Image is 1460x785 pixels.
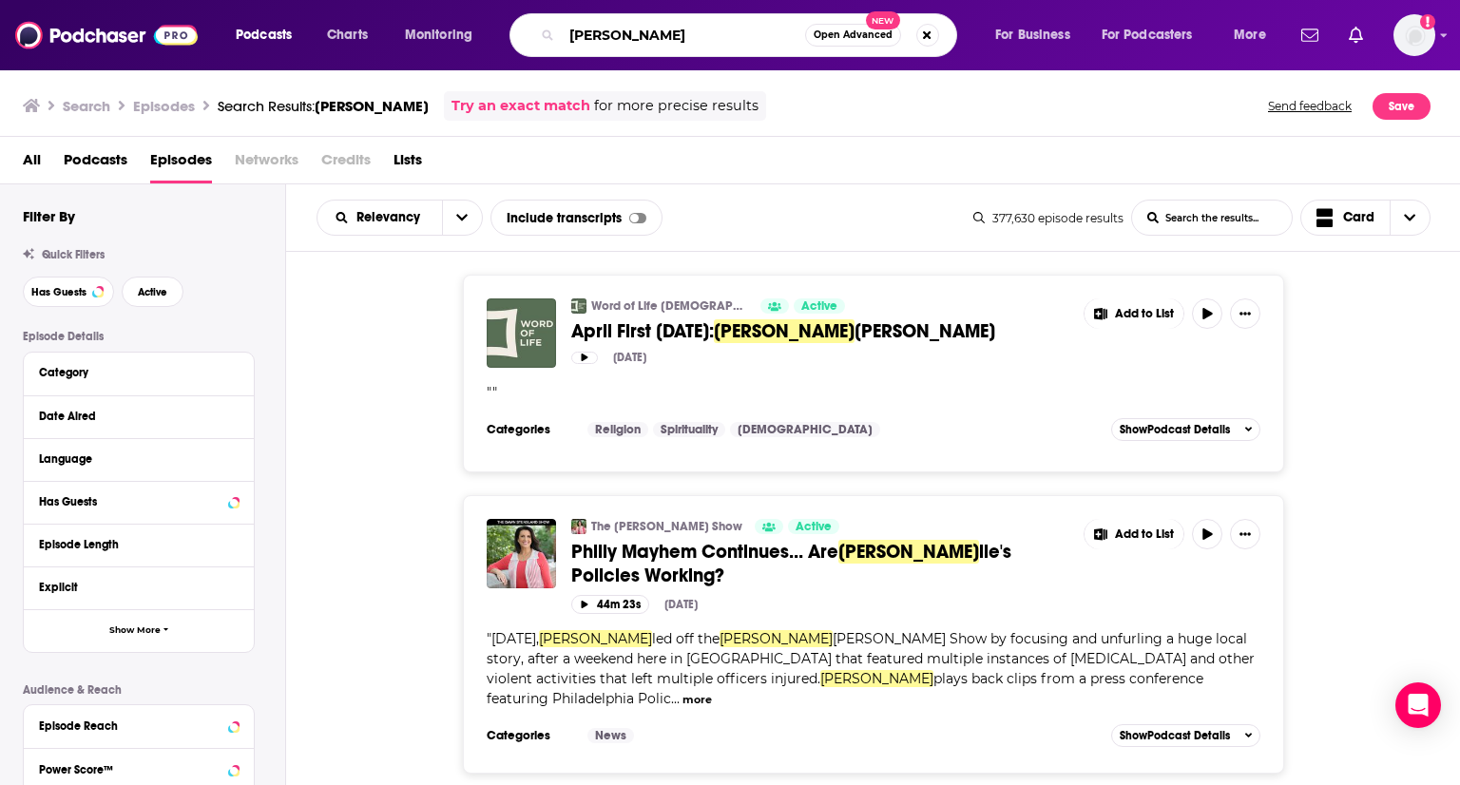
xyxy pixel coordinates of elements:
[571,519,586,534] img: The Dawn Stensland Show
[652,630,720,647] span: led off the
[1120,423,1230,436] span: Show Podcast Details
[1262,91,1357,121] button: Send feedback
[682,692,712,708] button: more
[1420,14,1435,29] svg: Add a profile image
[1115,527,1174,542] span: Add to List
[394,144,422,183] span: Lists
[1230,298,1260,329] button: Show More Button
[1393,14,1435,56] button: Show profile menu
[491,630,539,647] span: [DATE],
[218,97,429,115] a: Search Results:[PERSON_NAME]
[973,211,1124,225] div: 377,630 episode results
[321,144,371,183] span: Credits
[571,319,714,343] span: April First [DATE]:
[39,404,239,428] button: Date Aired
[571,540,1011,587] span: lle's Policies Working?
[1393,14,1435,56] span: Logged in as shcarlos
[31,287,86,297] span: Has Guests
[109,625,161,636] span: Show More
[571,595,649,613] button: 44m 23s
[42,248,105,261] span: Quick Filters
[442,201,482,235] button: open menu
[1115,307,1174,321] span: Add to List
[23,144,41,183] span: All
[39,581,226,594] div: Explicit
[39,763,222,776] div: Power Score™
[982,20,1094,50] button: open menu
[571,319,1070,343] a: April First [DATE]:[PERSON_NAME][PERSON_NAME]
[327,22,368,48] span: Charts
[487,630,1255,707] span: "
[405,22,472,48] span: Monitoring
[23,330,255,343] p: Episode Details
[1085,298,1183,329] button: Show More Button
[138,287,167,297] span: Active
[39,447,239,470] button: Language
[39,532,239,556] button: Episode Length
[23,207,75,225] h2: Filter By
[24,609,254,652] button: Show More
[562,20,805,50] input: Search podcasts, credits, & more...
[587,728,634,743] a: News
[487,384,497,401] span: " "
[487,519,556,588] img: Philly Mayhem Continues... Are Cherelle's Policies Working?
[539,630,652,647] span: [PERSON_NAME]
[23,277,114,307] button: Has Guests
[39,538,226,551] div: Episode Length
[653,422,725,437] a: Spirituality
[64,144,127,183] a: Podcasts
[995,22,1070,48] span: For Business
[594,95,759,117] span: for more precise results
[1111,418,1261,441] button: ShowPodcast Details
[1089,20,1220,50] button: open menu
[315,97,429,115] span: [PERSON_NAME]
[613,351,646,364] div: [DATE]
[1373,93,1431,120] button: Save
[235,144,298,183] span: Networks
[571,540,1070,587] a: Philly Mayhem Continues... Are[PERSON_NAME]lle's Policies Working?
[1111,724,1261,747] button: ShowPodcast Details
[1085,519,1183,549] button: Show More Button
[720,630,833,647] span: [PERSON_NAME]
[730,422,880,437] a: [DEMOGRAPHIC_DATA]
[587,422,648,437] a: Religion
[788,519,839,534] a: Active
[236,22,292,48] span: Podcasts
[1234,22,1266,48] span: More
[39,410,226,423] div: Date Aired
[794,298,845,314] a: Active
[1220,20,1290,50] button: open menu
[451,95,590,117] a: Try an exact match
[796,518,832,537] span: Active
[1230,519,1260,549] button: Show More Button
[664,598,698,611] div: [DATE]
[23,683,255,697] p: Audience & Reach
[805,24,901,47] button: Open AdvancedNew
[487,298,556,368] img: April First Wednesday: Dawn Cheré Wilkerson
[15,17,198,53] img: Podchaser - Follow, Share and Rate Podcasts
[1393,14,1435,56] img: User Profile
[39,713,239,737] button: Episode Reach
[39,756,239,780] button: Power Score™
[571,298,586,314] img: Word of Life Church Podcast
[39,366,226,379] div: Category
[63,97,110,115] h3: Search
[122,277,183,307] button: Active
[1300,200,1431,236] button: Choose View
[150,144,212,183] a: Episodes
[487,728,572,743] h3: Categories
[222,20,317,50] button: open menu
[317,211,442,224] button: open menu
[39,360,239,384] button: Category
[487,422,572,437] h3: Categories
[714,319,855,343] span: [PERSON_NAME]
[591,298,748,314] a: Word of Life [DEMOGRAPHIC_DATA] Podcast
[671,690,680,707] span: ...
[39,489,239,513] button: Has Guests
